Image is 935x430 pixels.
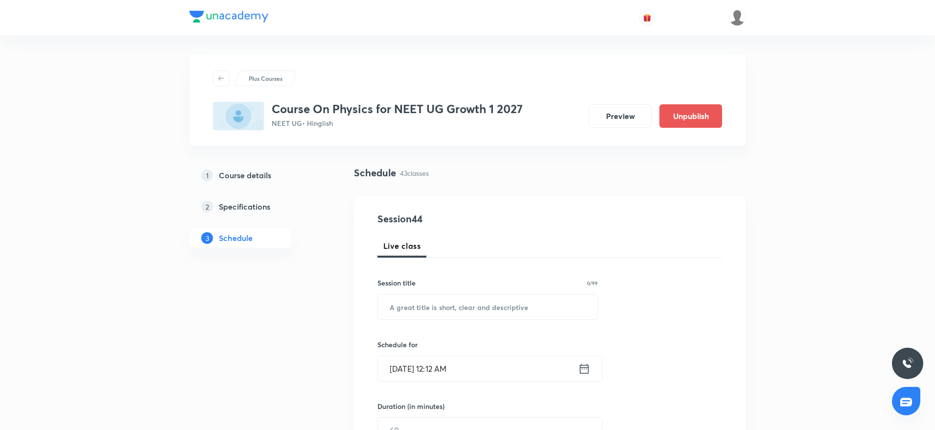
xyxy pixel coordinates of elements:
[383,240,421,252] span: Live class
[377,278,416,288] h6: Session title
[589,104,652,128] button: Preview
[189,166,323,185] a: 1Course details
[272,102,523,116] h3: Course On Physics for NEET UG Growth 1 2027
[643,13,652,22] img: avatar
[400,168,429,178] p: 43 classes
[354,166,396,180] h4: Schedule
[189,11,268,25] a: Company Logo
[219,201,270,213] h5: Specifications
[377,212,556,226] h4: Session 44
[189,11,268,23] img: Company Logo
[639,10,655,25] button: avatar
[189,197,323,216] a: 2Specifications
[902,358,913,369] img: ttu
[201,232,213,244] p: 3
[378,294,597,319] input: A great title is short, clear and descriptive
[213,102,264,130] img: BA20E23B-6E8D-4543-814C-6AA2FD779F2C_plus.png
[219,169,271,181] h5: Course details
[219,232,253,244] h5: Schedule
[249,74,282,83] p: Plus Courses
[659,104,722,128] button: Unpublish
[272,118,523,128] p: NEET UG • Hinglish
[377,339,598,350] h6: Schedule for
[729,9,746,26] img: Ankit Porwal
[201,169,213,181] p: 1
[587,281,598,286] p: 0/99
[201,201,213,213] p: 2
[377,401,444,411] h6: Duration (in minutes)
